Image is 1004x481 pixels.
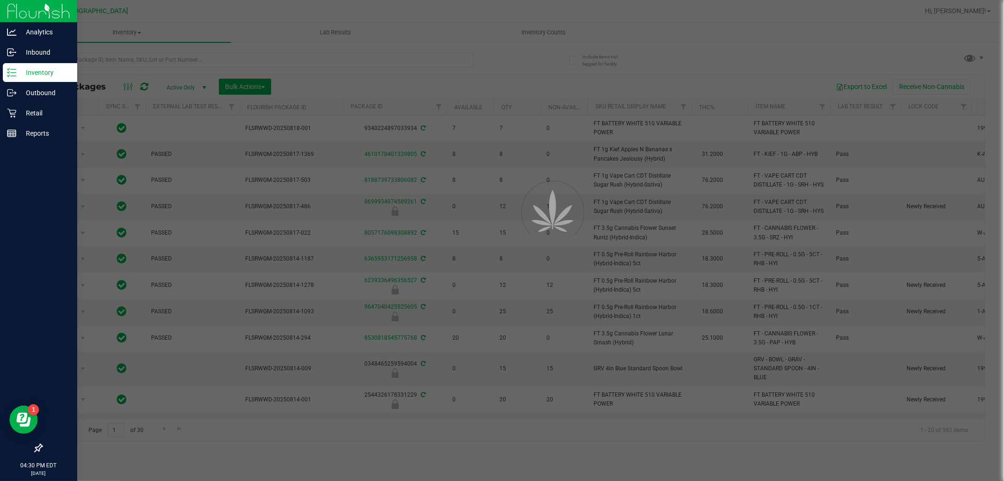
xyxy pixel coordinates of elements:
inline-svg: Outbound [7,88,16,98]
inline-svg: Inventory [7,68,16,77]
p: Inbound [16,47,73,58]
p: [DATE] [4,470,73,477]
p: Outbound [16,87,73,98]
p: Reports [16,128,73,139]
inline-svg: Analytics [7,27,16,37]
inline-svg: Inbound [7,48,16,57]
p: Inventory [16,67,73,78]
p: 04:30 PM EDT [4,461,73,470]
inline-svg: Retail [7,108,16,118]
p: Analytics [16,26,73,38]
iframe: Resource center [9,406,38,434]
inline-svg: Reports [7,129,16,138]
iframe: Resource center unread badge [28,404,39,416]
p: Retail [16,107,73,119]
